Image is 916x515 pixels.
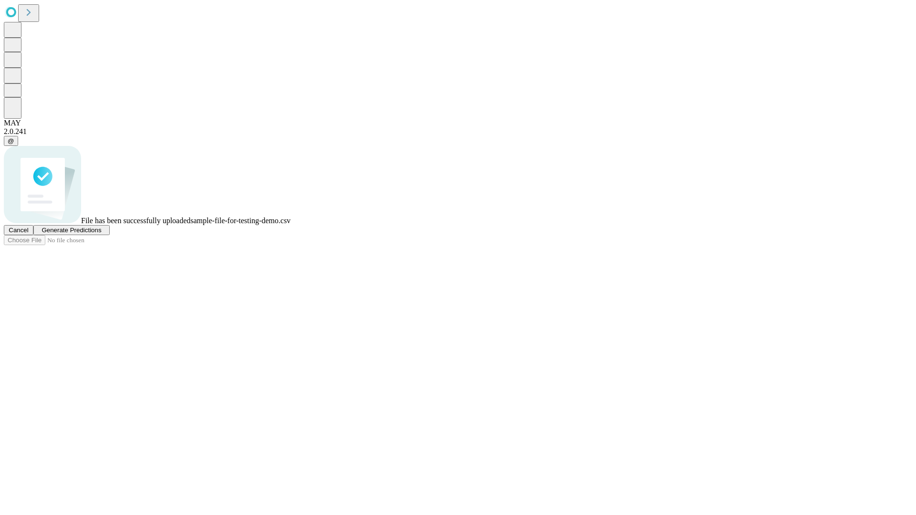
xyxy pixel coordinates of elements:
button: Cancel [4,225,33,235]
span: sample-file-for-testing-demo.csv [190,216,291,225]
button: Generate Predictions [33,225,110,235]
div: MAY [4,119,912,127]
div: 2.0.241 [4,127,912,136]
span: @ [8,137,14,144]
button: @ [4,136,18,146]
span: Generate Predictions [42,227,101,234]
span: File has been successfully uploaded [81,216,190,225]
span: Cancel [9,227,29,234]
